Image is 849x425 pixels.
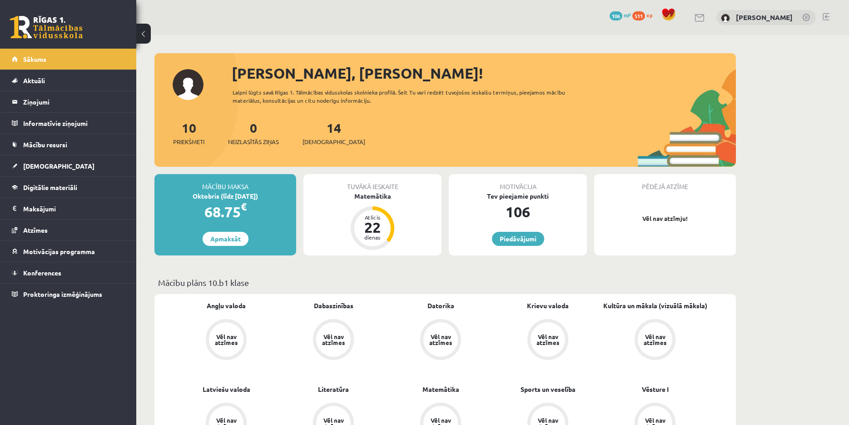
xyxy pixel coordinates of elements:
[599,214,731,223] p: Vēl nav atzīmju!
[232,62,736,84] div: [PERSON_NAME], [PERSON_NAME]!
[527,301,569,310] a: Krievu valoda
[594,174,736,191] div: Pēdējā atzīme
[521,385,576,394] a: Sports un veselība
[23,198,125,219] legend: Maksājumi
[646,11,652,19] span: xp
[427,301,454,310] a: Datorika
[632,11,657,19] a: 511 xp
[23,76,45,85] span: Aktuāli
[422,385,459,394] a: Matemātika
[321,334,346,345] div: Vēl nav atzīmes
[449,191,587,201] div: Tev pieejamie punkti
[303,120,365,146] a: 14[DEMOGRAPHIC_DATA]
[494,319,601,362] a: Vēl nav atzīmes
[23,55,46,63] span: Sākums
[12,134,125,155] a: Mācību resursi
[280,319,387,362] a: Vēl nav atzīmes
[387,319,494,362] a: Vēl nav atzīmes
[10,16,83,39] a: Rīgas 1. Tālmācības vidusskola
[12,155,125,176] a: [DEMOGRAPHIC_DATA]
[23,183,77,191] span: Digitālie materiāli
[610,11,631,19] a: 106 mP
[303,174,442,191] div: Tuvākā ieskaite
[12,49,125,70] a: Sākums
[12,177,125,198] a: Digitālie materiāli
[12,220,125,240] a: Atzīmes
[303,137,365,146] span: [DEMOGRAPHIC_DATA]
[314,301,353,310] a: Dabaszinības
[12,241,125,262] a: Motivācijas programma
[23,91,125,112] legend: Ziņojumi
[624,11,631,19] span: mP
[154,201,296,223] div: 68.75
[603,301,707,310] a: Kultūra un māksla (vizuālā māksla)
[642,385,669,394] a: Vēsture I
[173,319,280,362] a: Vēl nav atzīmes
[12,262,125,283] a: Konferences
[23,162,94,170] span: [DEMOGRAPHIC_DATA]
[23,290,102,298] span: Proktoringa izmēģinājums
[359,220,386,235] div: 22
[632,11,645,20] span: 511
[449,201,587,223] div: 106
[228,137,279,146] span: Neizlasītās ziņas
[233,88,581,105] div: Laipni lūgts savā Rīgas 1. Tālmācības vidusskolas skolnieka profilā. Šeit Tu vari redzēt tuvojošo...
[228,120,279,146] a: 0Neizlasītās ziņas
[23,113,125,134] legend: Informatīvie ziņojumi
[154,191,296,201] div: Oktobris (līdz [DATE])
[12,70,125,91] a: Aktuāli
[12,91,125,112] a: Ziņojumi
[173,137,204,146] span: Priekšmeti
[203,232,248,246] a: Apmaksāt
[207,301,246,310] a: Angļu valoda
[23,140,67,149] span: Mācību resursi
[12,198,125,219] a: Maksājumi
[610,11,622,20] span: 106
[303,191,442,201] div: Matemātika
[213,334,239,345] div: Vēl nav atzīmes
[428,334,453,345] div: Vēl nav atzīmes
[241,200,247,213] span: €
[23,269,61,277] span: Konferences
[303,191,442,251] a: Matemātika Atlicis 22 dienas
[154,174,296,191] div: Mācību maksa
[359,215,386,220] div: Atlicis
[492,232,544,246] a: Piedāvājumi
[12,113,125,134] a: Informatīvie ziņojumi
[318,385,349,394] a: Literatūra
[203,385,250,394] a: Latviešu valoda
[601,319,709,362] a: Vēl nav atzīmes
[642,334,668,345] div: Vēl nav atzīmes
[23,247,95,255] span: Motivācijas programma
[173,120,204,146] a: 10Priekšmeti
[721,14,730,23] img: Gintars Grīviņš
[736,13,793,22] a: [PERSON_NAME]
[158,276,732,289] p: Mācību plāns 10.b1 klase
[535,334,561,345] div: Vēl nav atzīmes
[449,174,587,191] div: Motivācija
[12,284,125,305] a: Proktoringa izmēģinājums
[23,226,48,234] span: Atzīmes
[359,235,386,240] div: dienas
